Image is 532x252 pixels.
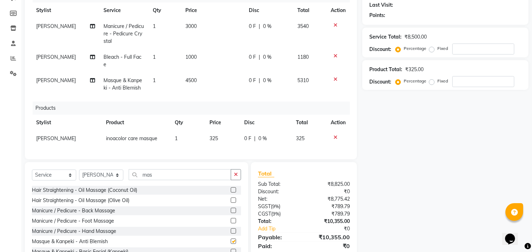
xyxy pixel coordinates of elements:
span: Total [258,170,274,177]
th: Total [292,115,326,131]
span: 325 [296,135,304,142]
th: Disc [240,115,292,131]
div: ₹8,500.00 [404,33,427,41]
span: Bleach - Full Face [104,54,142,68]
span: [PERSON_NAME] [36,135,76,142]
span: [PERSON_NAME] [36,54,76,60]
th: Stylist [32,115,102,131]
th: Qty [149,2,181,18]
div: Service Total: [369,33,402,41]
div: ₹0 [304,242,355,250]
div: ₹8,825.00 [304,181,355,188]
span: CGST [258,211,271,217]
div: ₹789.79 [304,210,355,218]
div: Products [33,102,355,115]
th: Action [326,2,350,18]
div: ( ) [253,210,304,218]
div: ₹10,355.00 [304,233,355,241]
span: 1000 [185,54,197,60]
span: 1 [153,77,156,84]
th: Disc [245,2,293,18]
span: 1 [175,135,178,142]
label: Percentage [404,78,426,84]
span: 9% [273,211,279,217]
div: Paid: [253,242,304,250]
div: Manicure / Pedicure - Back Massage [32,207,115,214]
label: Fixed [437,78,448,84]
span: 0 % [258,135,267,142]
div: Hair Straightening - Oil Massage (Olive Oil) [32,197,129,204]
th: Service [100,2,149,18]
div: Sub Total: [253,181,304,188]
span: 0 % [263,23,271,30]
span: 0 F [249,77,256,84]
div: Hair Straightening - Oil Massage (Coconut Oil) [32,187,137,194]
span: | [259,77,260,84]
div: ₹325.00 [405,66,424,73]
label: Percentage [404,45,426,52]
div: ₹0 [304,188,355,195]
span: 3540 [298,23,309,29]
div: Total: [253,218,304,225]
th: Qty [170,115,205,131]
div: ₹0 [313,225,355,233]
div: ₹10,355.00 [304,218,355,225]
input: Search or Scan [129,169,231,180]
span: 1 [153,23,156,29]
div: Discount: [253,188,304,195]
div: Discount: [369,46,391,53]
span: 0 F [249,53,256,61]
span: [PERSON_NAME] [36,23,76,29]
th: Price [181,2,245,18]
span: 0 % [263,77,271,84]
span: 325 [209,135,218,142]
th: Stylist [32,2,100,18]
span: Manicure / Pedicure - Pedicure Crystal [104,23,144,44]
th: Total [293,2,327,18]
span: 0 F [249,23,256,30]
th: Action [326,115,350,131]
span: 1180 [298,54,309,60]
div: Manicure / Pedicure - Foot Massage [32,217,114,225]
span: inoacolor care masque [106,135,157,142]
span: SGST [258,203,271,210]
div: ( ) [253,203,304,210]
span: 9% [272,204,279,209]
span: 1 [153,54,156,60]
iframe: chat widget [502,224,525,245]
span: 4500 [185,77,197,84]
span: [PERSON_NAME] [36,77,76,84]
div: Manicure / Pedicure - Hand Massage [32,228,116,235]
div: Masque & Kanpeki - Anti Blemish [32,238,108,245]
span: 5310 [298,77,309,84]
span: 0 % [263,53,271,61]
span: 3000 [185,23,197,29]
div: ₹8,775.42 [304,195,355,203]
div: Discount: [369,78,391,86]
span: | [259,23,260,30]
span: Masque & Kanpeki - Anti Blemish [104,77,142,91]
div: ₹789.79 [304,203,355,210]
span: 0 F [244,135,251,142]
label: Fixed [437,45,448,52]
div: Product Total: [369,66,402,73]
th: Price [205,115,240,131]
div: Net: [253,195,304,203]
span: | [254,135,256,142]
a: Add Tip [253,225,313,233]
div: Points: [369,12,385,19]
div: Payable: [253,233,304,241]
th: Product [102,115,170,131]
span: | [259,53,260,61]
div: Last Visit: [369,1,393,9]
